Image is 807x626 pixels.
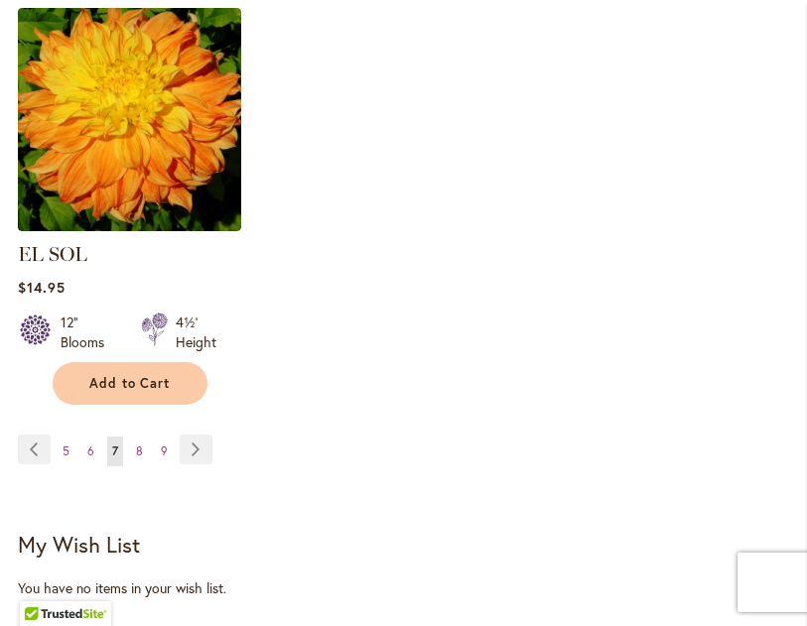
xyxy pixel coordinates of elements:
span: 5 [63,443,69,458]
span: 9 [161,443,168,458]
a: EL SOL [18,216,241,235]
a: 9 [156,437,173,466]
button: Add to Cart [53,362,207,405]
span: 8 [136,443,143,458]
div: 12" Blooms [61,313,117,352]
span: 7 [112,443,118,458]
a: EL SOL [18,242,87,266]
span: $14.95 [18,278,66,297]
span: Add to Cart [89,375,171,392]
strong: My Wish List [18,530,140,559]
div: 4½' Height [176,313,216,352]
div: You have no items in your wish list. [18,578,789,598]
a: 8 [131,437,148,466]
img: EL SOL [18,8,241,231]
a: 6 [82,437,99,466]
span: 6 [87,443,94,458]
a: 5 [58,437,74,466]
iframe: Launch Accessibility Center [15,556,70,611]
